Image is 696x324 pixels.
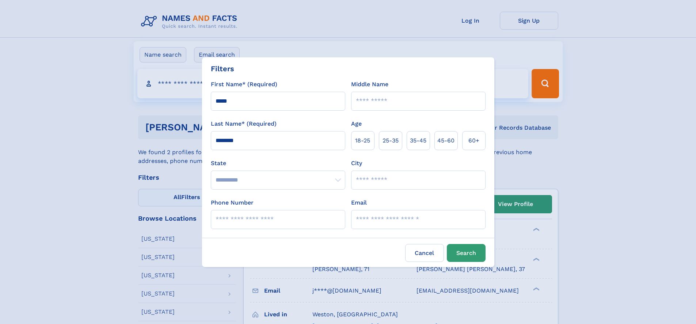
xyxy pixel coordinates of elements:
button: Search [447,244,486,262]
span: 35‑45 [410,136,426,145]
label: Last Name* (Required) [211,119,277,128]
label: City [351,159,362,168]
label: Email [351,198,367,207]
span: 60+ [468,136,479,145]
label: First Name* (Required) [211,80,277,89]
label: Cancel [405,244,444,262]
label: Middle Name [351,80,388,89]
label: Phone Number [211,198,254,207]
label: Age [351,119,362,128]
span: 45‑60 [437,136,455,145]
div: Filters [211,63,234,74]
label: State [211,159,345,168]
span: 18‑25 [355,136,370,145]
span: 25‑35 [383,136,399,145]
